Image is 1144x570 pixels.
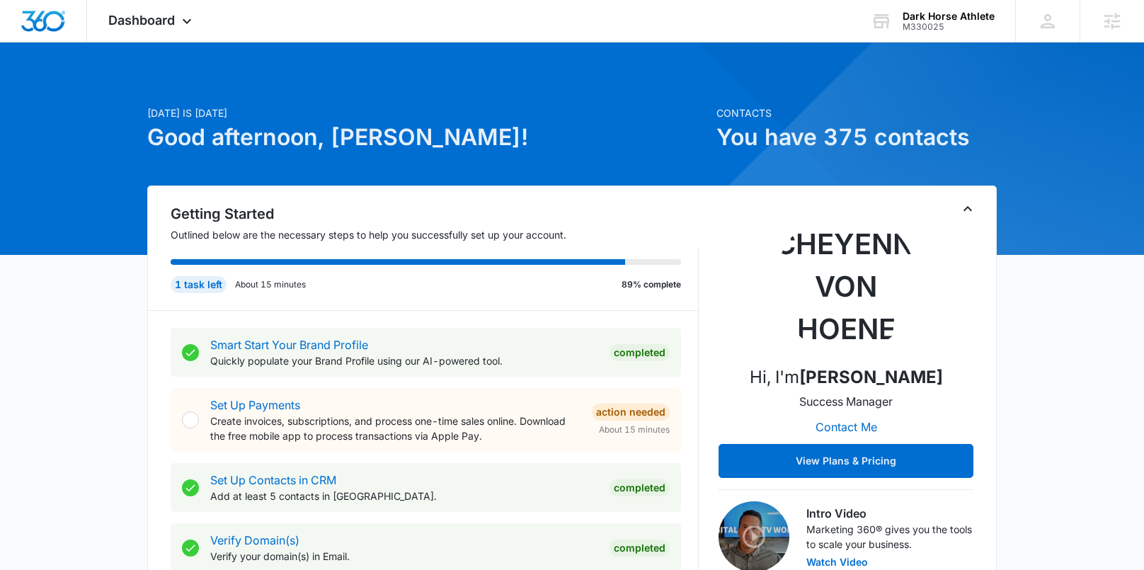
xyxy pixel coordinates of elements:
[147,120,708,154] h1: Good afternoon, [PERSON_NAME]!
[610,479,670,496] div: Completed
[210,489,598,503] p: Add at least 5 contacts in [GEOGRAPHIC_DATA].
[799,367,943,387] strong: [PERSON_NAME]
[775,212,917,353] img: Cheyenne von Hoene
[147,106,708,120] p: [DATE] is [DATE]
[210,549,598,564] p: Verify your domain(s) in Email.
[806,557,868,567] button: Watch Video
[903,22,995,32] div: account id
[210,353,598,368] p: Quickly populate your Brand Profile using our AI-powered tool.
[171,227,699,242] p: Outlined below are the necessary steps to help you successfully set up your account.
[799,393,893,410] p: Success Manager
[599,423,670,436] span: About 15 minutes
[801,410,891,444] button: Contact Me
[210,398,300,412] a: Set Up Payments
[171,203,699,224] h2: Getting Started
[592,404,670,421] div: Action Needed
[750,365,943,390] p: Hi, I'm
[959,200,976,217] button: Toggle Collapse
[903,11,995,22] div: account name
[622,278,681,291] p: 89% complete
[719,444,973,478] button: View Plans & Pricing
[610,540,670,557] div: Completed
[108,13,175,28] span: Dashboard
[716,106,997,120] p: Contacts
[210,473,336,487] a: Set Up Contacts in CRM
[716,120,997,154] h1: You have 375 contacts
[235,278,306,291] p: About 15 minutes
[171,276,227,293] div: 1 task left
[806,505,973,522] h3: Intro Video
[210,533,299,547] a: Verify Domain(s)
[210,338,368,352] a: Smart Start Your Brand Profile
[210,414,580,443] p: Create invoices, subscriptions, and process one-time sales online. Download the free mobile app t...
[610,344,670,361] div: Completed
[806,522,973,552] p: Marketing 360® gives you the tools to scale your business.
